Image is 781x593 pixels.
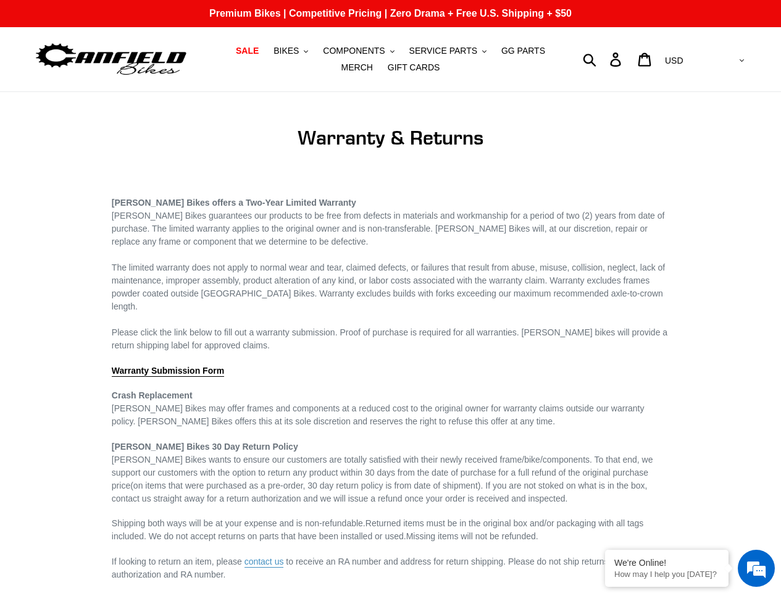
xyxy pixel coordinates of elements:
span: [PERSON_NAME] Bikes 30 Day Return Policy [112,442,298,452]
span: [PERSON_NAME] Bikes wants to ensure our customers are totally satisfied with their newly received... [112,455,653,477]
a: Warranty Submission Form [112,366,224,377]
p: [PERSON_NAME] Bikes guarantees our products to be free from defects in materials and workmanship ... [112,183,669,352]
span: the date of purchase for a full refund of the original purchase price [112,468,648,490]
a: GG PARTS [495,43,551,59]
button: SERVICE PARTS [403,43,493,59]
span: Warranty Submission Form [112,366,224,376]
span: SALE [236,46,259,56]
span: SERVICE PARTS [409,46,477,56]
span: GG PARTS [501,46,545,56]
a: GIFT CARDS [382,59,446,76]
h1: Warranty & Returns [112,126,669,149]
span: BIKES [274,46,299,56]
span: Returned items must be in the original box and/or packaging with all tags included. We do not acc... [112,518,644,541]
span: to receive an RA number and address for return shipping. Please do not ship returns without prior... [112,557,658,579]
p: [PERSON_NAME] Bikes may offer frames and components at a reduced cost to the original owner for w... [112,389,669,428]
span: Missing items will not be refunded. [406,531,538,541]
a: contact us [244,557,284,568]
span: MERCH [341,62,373,73]
div: We're Online! [614,558,719,568]
a: SALE [230,43,265,59]
button: BIKES [267,43,314,59]
span: GIFT CARDS [388,62,440,73]
span: If looking to return an item, please [112,557,286,568]
strong: [PERSON_NAME] Bikes offers a Two-Year Limited Warranty [112,198,356,208]
button: COMPONENTS [317,43,400,59]
span: (on items that were purchased as a pre-order, 30 day return policy is from date of shipment). If ... [112,481,648,503]
span: Shipping both ways will be at your expense and is non-refundable. [112,518,365,528]
a: MERCH [335,59,379,76]
img: Canfield Bikes [34,40,188,79]
span: COMPONENTS [323,46,385,56]
strong: Crash Replacement [112,390,193,400]
span: 30 days from [365,468,415,477]
p: How may I help you today? [614,570,719,579]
